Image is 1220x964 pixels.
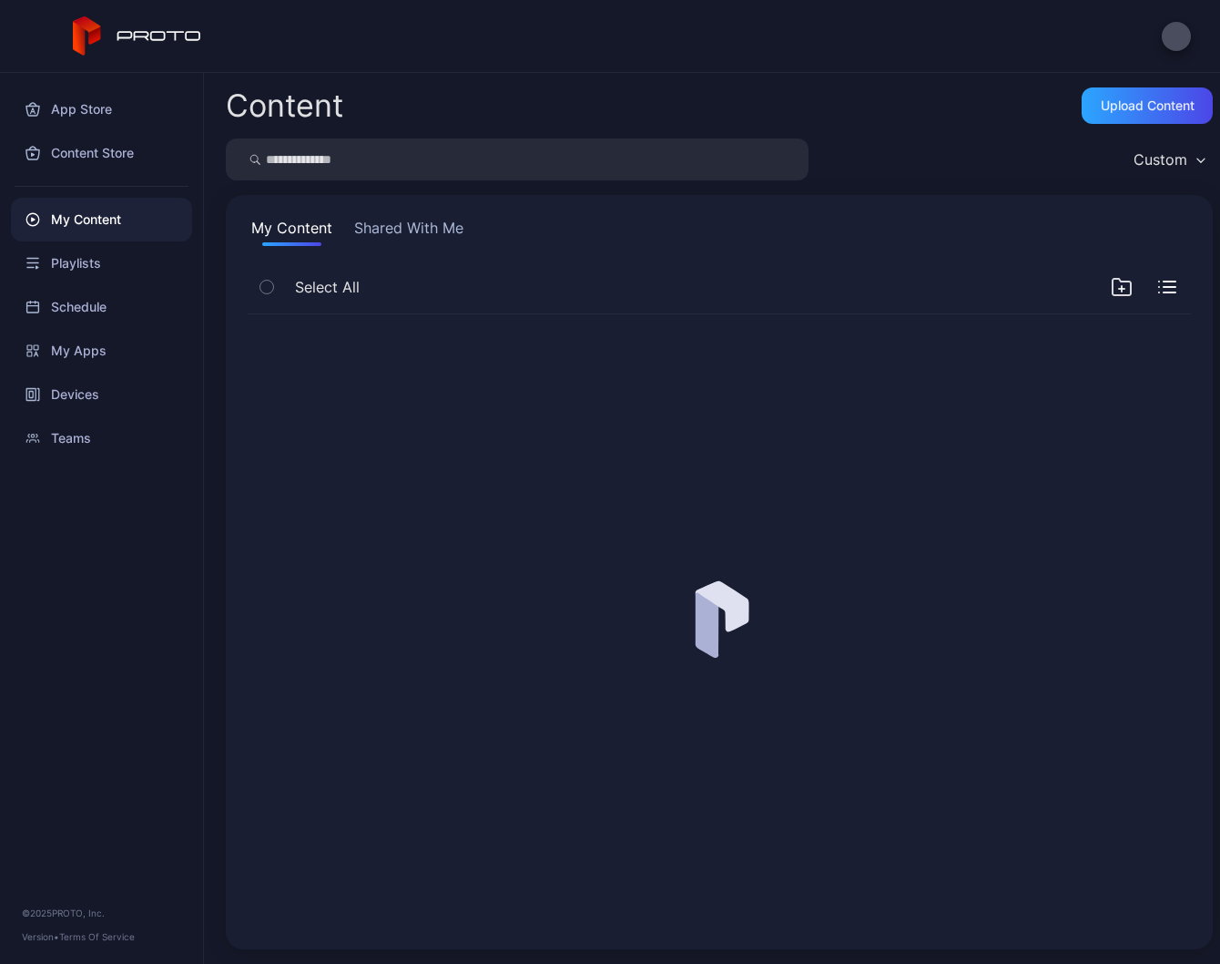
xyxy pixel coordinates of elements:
div: Upload Content [1101,98,1195,113]
a: My Apps [11,329,192,373]
span: Version • [22,931,59,942]
a: My Content [11,198,192,241]
button: Upload Content [1082,87,1213,124]
a: Playlists [11,241,192,285]
a: App Store [11,87,192,131]
button: Shared With Me [351,217,467,246]
a: Content Store [11,131,192,175]
button: My Content [248,217,336,246]
a: Terms Of Service [59,931,135,942]
div: Content [226,90,343,121]
button: Custom [1124,138,1213,180]
a: Teams [11,416,192,460]
a: Devices [11,373,192,416]
div: © 2025 PROTO, Inc. [22,906,181,920]
div: Custom [1134,150,1187,169]
a: Schedule [11,285,192,329]
span: Select All [295,276,360,298]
